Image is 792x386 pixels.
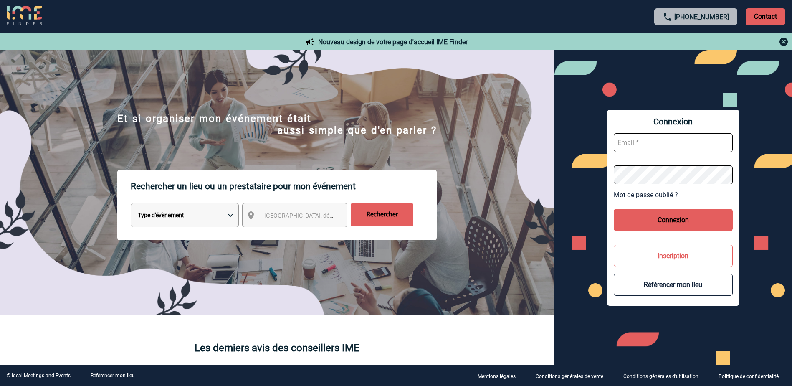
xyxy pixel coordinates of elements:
[614,117,733,127] span: Connexion
[351,203,413,226] input: Rechercher
[614,274,733,296] button: Référencer mon lieu
[674,13,729,21] a: [PHONE_NUMBER]
[614,191,733,199] a: Mot de passe oublié ?
[614,133,733,152] input: Email *
[536,373,603,379] p: Conditions générales de vente
[623,373,698,379] p: Conditions générales d'utilisation
[663,12,673,22] img: call-24-px.png
[264,212,380,219] span: [GEOGRAPHIC_DATA], département, région...
[712,372,792,380] a: Politique de confidentialité
[7,373,71,378] div: © Ideal Meetings and Events
[131,170,437,203] p: Rechercher un lieu ou un prestataire pour mon événement
[617,372,712,380] a: Conditions générales d'utilisation
[719,373,779,379] p: Politique de confidentialité
[746,8,785,25] p: Contact
[614,245,733,267] button: Inscription
[471,372,529,380] a: Mentions légales
[478,373,516,379] p: Mentions légales
[91,373,135,378] a: Référencer mon lieu
[614,209,733,231] button: Connexion
[529,372,617,380] a: Conditions générales de vente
